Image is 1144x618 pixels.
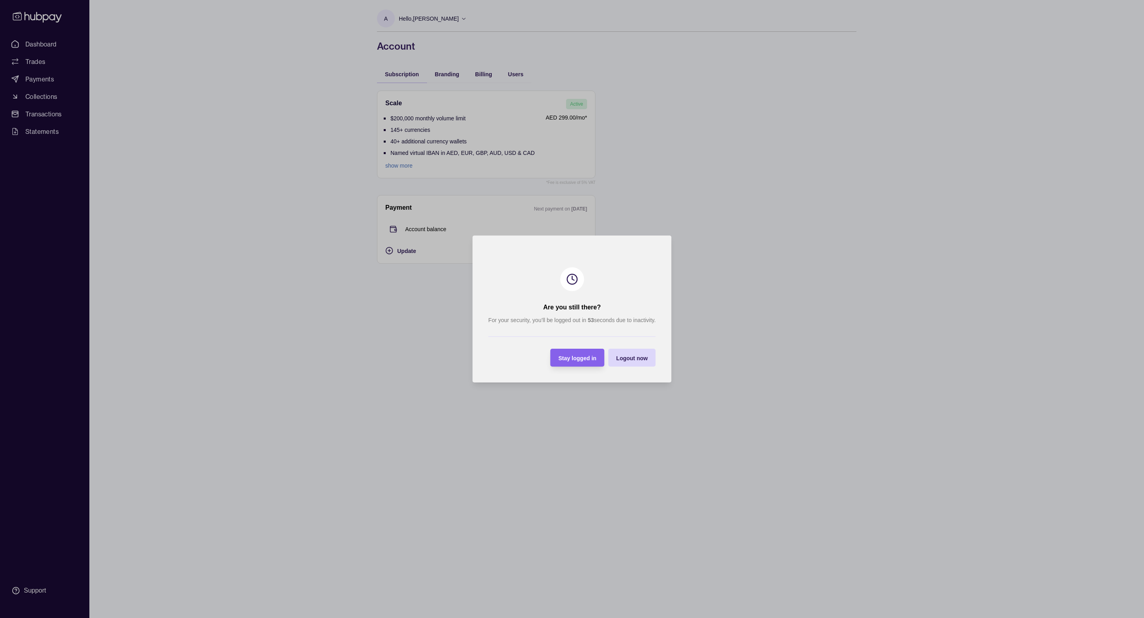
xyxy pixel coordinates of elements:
h2: Are you still there? [543,303,601,312]
button: Logout now [608,349,655,367]
span: Stay logged in [558,355,597,361]
button: Stay logged in [551,349,605,367]
p: For your security, you’ll be logged out in seconds due to inactivity. [488,316,655,324]
span: Logout now [616,355,647,361]
strong: 53 [588,317,594,323]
